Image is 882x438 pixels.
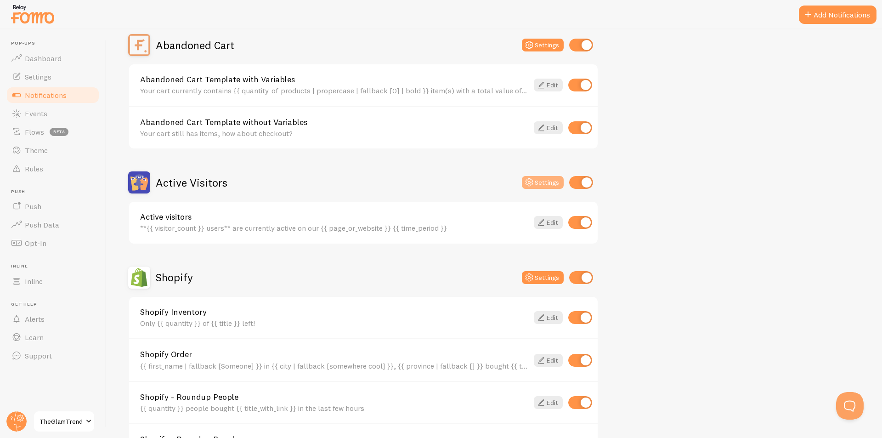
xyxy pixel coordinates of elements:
[140,393,528,401] a: Shopify - Roundup People
[534,121,563,134] a: Edit
[6,197,100,216] a: Push
[25,146,48,155] span: Theme
[25,220,59,229] span: Push Data
[6,86,100,104] a: Notifications
[6,310,100,328] a: Alerts
[140,129,528,137] div: Your cart still has items, how about checkout?
[25,91,67,100] span: Notifications
[6,216,100,234] a: Push Data
[6,123,100,141] a: Flows beta
[6,68,100,86] a: Settings
[40,416,83,427] span: TheGlamTrend
[25,72,51,81] span: Settings
[11,301,100,307] span: Get Help
[11,189,100,195] span: Push
[128,267,150,289] img: Shopify
[140,404,528,412] div: {{ quantity }} people bought {{ title_with_link }} in the last few hours
[156,38,234,52] h2: Abandoned Cart
[534,216,563,229] a: Edit
[140,75,528,84] a: Abandoned Cart Template with Variables
[6,49,100,68] a: Dashboard
[522,271,564,284] button: Settings
[140,350,528,358] a: Shopify Order
[25,202,41,211] span: Push
[534,354,563,367] a: Edit
[25,127,44,137] span: Flows
[140,308,528,316] a: Shopify Inventory
[534,311,563,324] a: Edit
[33,410,95,432] a: TheGlamTrend
[6,272,100,290] a: Inline
[25,164,43,173] span: Rules
[128,34,150,56] img: Abandoned Cart
[6,104,100,123] a: Events
[11,40,100,46] span: Pop-ups
[140,213,528,221] a: Active visitors
[128,171,150,193] img: Active Visitors
[140,118,528,126] a: Abandoned Cart Template without Variables
[6,141,100,159] a: Theme
[25,239,46,248] span: Opt-In
[25,109,47,118] span: Events
[534,396,563,409] a: Edit
[6,328,100,347] a: Learn
[140,86,528,95] div: Your cart currently contains {{ quantity_of_products | propercase | fallback [0] | bold }} item(s...
[25,351,52,360] span: Support
[140,362,528,370] div: {{ first_name | fallback [Someone] }} in {{ city | fallback [somewhere cool] }}, {{ province | fa...
[6,347,100,365] a: Support
[10,2,56,26] img: fomo-relay-logo-orange.svg
[522,39,564,51] button: Settings
[25,314,45,324] span: Alerts
[522,176,564,189] button: Settings
[156,176,227,190] h2: Active Visitors
[25,54,62,63] span: Dashboard
[140,319,528,327] div: Only {{ quantity }} of {{ title }} left!
[534,79,563,91] a: Edit
[50,128,68,136] span: beta
[6,234,100,252] a: Opt-In
[156,270,193,284] h2: Shopify
[836,392,864,420] iframe: Help Scout Beacon - Open
[140,224,528,232] div: **{{ visitor_count }} users** are currently active on our {{ page_or_website }} {{ time_period }}
[11,263,100,269] span: Inline
[25,333,44,342] span: Learn
[25,277,43,286] span: Inline
[6,159,100,178] a: Rules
